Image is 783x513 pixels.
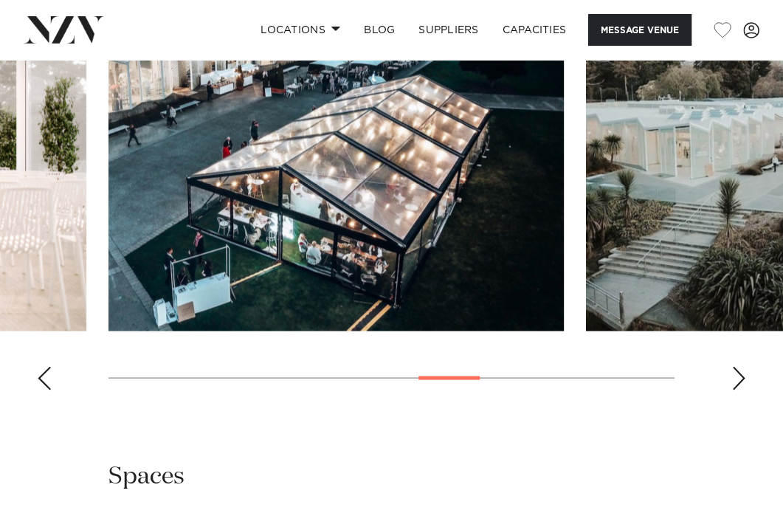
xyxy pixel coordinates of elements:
a: Capacities [491,14,579,46]
h2: Spaces [108,461,184,492]
a: BLOG [352,14,407,46]
button: Message Venue [588,14,691,46]
a: SUPPLIERS [407,14,490,46]
img: nzv-logo.png [24,16,104,43]
a: Locations [249,14,352,46]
